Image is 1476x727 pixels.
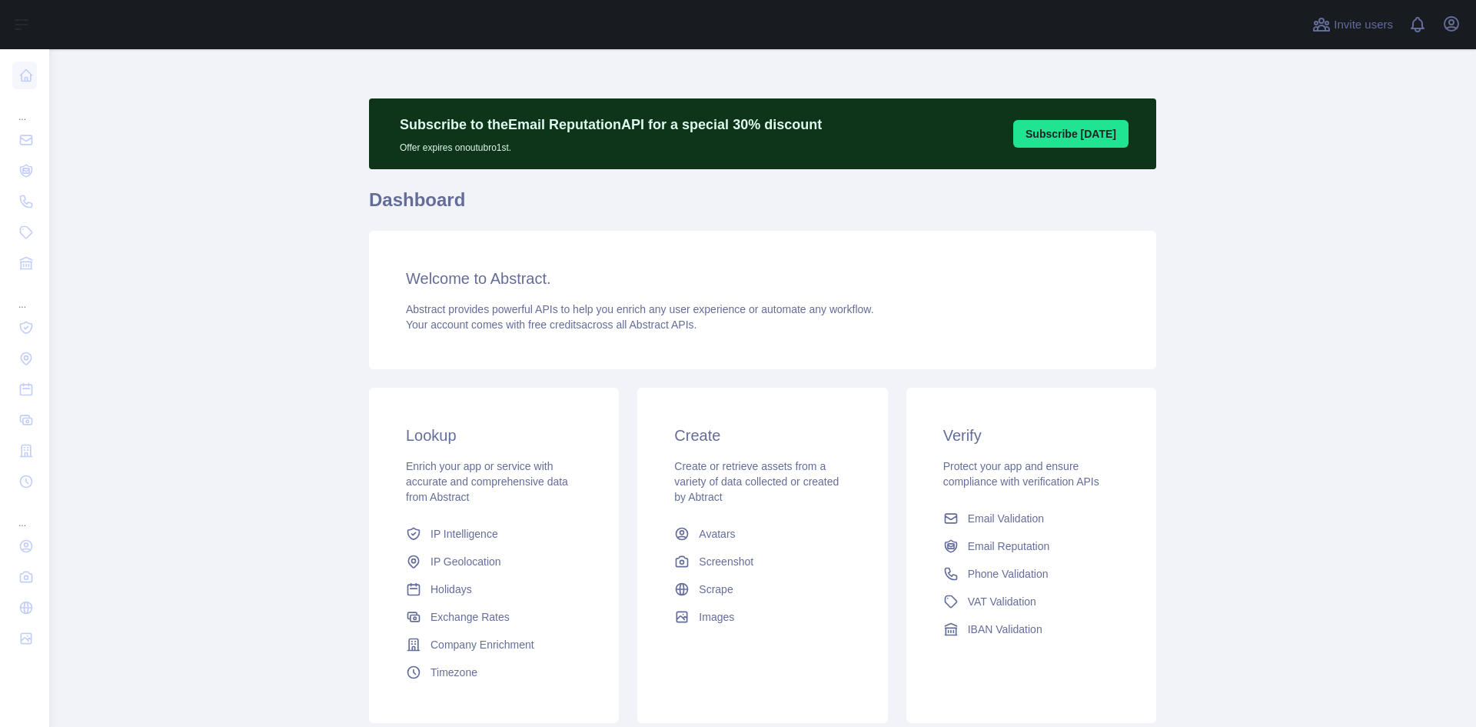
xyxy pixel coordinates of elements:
a: Holidays [400,575,588,603]
span: Images [699,609,734,625]
span: Abstract provides powerful APIs to help you enrich any user experience or automate any workflow. [406,303,874,315]
a: Screenshot [668,548,856,575]
span: Email Reputation [968,539,1050,554]
span: Company Enrichment [430,637,534,652]
span: Email Validation [968,511,1044,526]
span: Phone Validation [968,566,1049,582]
span: Avatars [699,526,735,542]
h3: Verify [943,425,1119,446]
a: VAT Validation [937,588,1125,615]
a: IBAN Validation [937,615,1125,643]
h3: Welcome to Abstract. [406,268,1119,289]
span: Screenshot [699,554,753,569]
span: Timezone [430,665,477,680]
h1: Dashboard [369,188,1156,225]
div: ... [12,499,37,529]
span: IP Intelligence [430,526,498,542]
a: IP Geolocation [400,548,588,575]
span: Holidays [430,582,472,597]
span: Invite users [1334,16,1393,34]
a: Phone Validation [937,560,1125,588]
a: Timezone [400,659,588,686]
span: Enrich your app or service with accurate and comprehensive data from Abstract [406,460,568,503]
span: Create or retrieve assets from a variety of data collected or created by Abtract [674,460,839,503]
span: Protect your app and ensure compliance with verification APIs [943,460,1099,488]
span: VAT Validation [968,594,1036,609]
a: Avatars [668,520,856,548]
a: Images [668,603,856,631]
span: IBAN Validation [968,622,1042,637]
a: Email Reputation [937,532,1125,560]
span: free credits [528,318,581,331]
div: ... [12,92,37,123]
p: Subscribe to the Email Reputation API for a special 30 % discount [400,114,822,135]
h3: Create [674,425,850,446]
a: Email Validation [937,505,1125,532]
span: Your account comes with across all Abstract APIs. [406,318,696,331]
a: Exchange Rates [400,603,588,631]
a: IP Intelligence [400,520,588,548]
button: Invite users [1309,12,1396,37]
span: Exchange Rates [430,609,510,625]
p: Offer expires on outubro 1st. [400,135,822,154]
a: Company Enrichment [400,631,588,659]
span: IP Geolocation [430,554,501,569]
span: Scrape [699,582,733,597]
div: ... [12,280,37,311]
button: Subscribe [DATE] [1013,120,1129,148]
h3: Lookup [406,425,582,446]
a: Scrape [668,575,856,603]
